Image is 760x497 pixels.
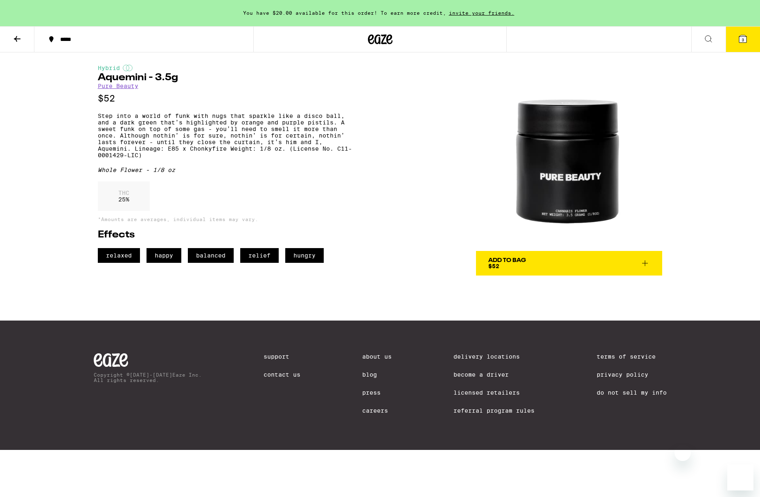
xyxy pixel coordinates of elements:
h2: Effects [98,230,352,240]
a: Blog [362,371,392,378]
span: relaxed [98,248,140,263]
p: $52 [98,93,352,104]
span: 3 [742,37,744,42]
span: relief [240,248,279,263]
button: Add To Bag$52 [476,251,662,276]
a: Pure Beauty [98,83,138,89]
p: Copyright © [DATE]-[DATE] Eaze Inc. All rights reserved. [94,372,202,383]
a: Terms of Service [597,353,667,360]
a: Referral Program Rules [453,407,534,414]
div: Whole Flower - 1/8 oz [98,167,352,173]
img: hybridColor.svg [123,65,133,71]
a: Support [264,353,300,360]
span: invite your friends. [446,10,517,16]
div: 25 % [98,181,150,211]
img: Pure Beauty - Aquemini - 3.5g [476,65,662,251]
span: hungry [285,248,324,263]
iframe: Close message [674,445,691,461]
a: Contact Us [264,371,300,378]
p: THC [118,190,129,196]
button: 3 [726,27,760,52]
div: Add To Bag [488,258,526,263]
span: happy [147,248,181,263]
a: Press [362,389,392,396]
h1: Aquemini - 3.5g [98,73,352,83]
div: Hybrid [98,65,352,71]
a: Become a Driver [453,371,534,378]
a: Do Not Sell My Info [597,389,667,396]
span: balanced [188,248,234,263]
iframe: Button to launch messaging window [727,464,753,490]
a: About Us [362,353,392,360]
span: $52 [488,263,499,269]
a: Delivery Locations [453,353,534,360]
a: Privacy Policy [597,371,667,378]
a: Licensed Retailers [453,389,534,396]
a: Careers [362,407,392,414]
p: *Amounts are averages, individual items may vary. [98,217,352,222]
span: You have $20.00 available for this order! To earn more credit, [243,10,446,16]
p: Step into a world of funk with nugs that sparkle like a disco ball, and a dark green that’s highl... [98,113,352,158]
